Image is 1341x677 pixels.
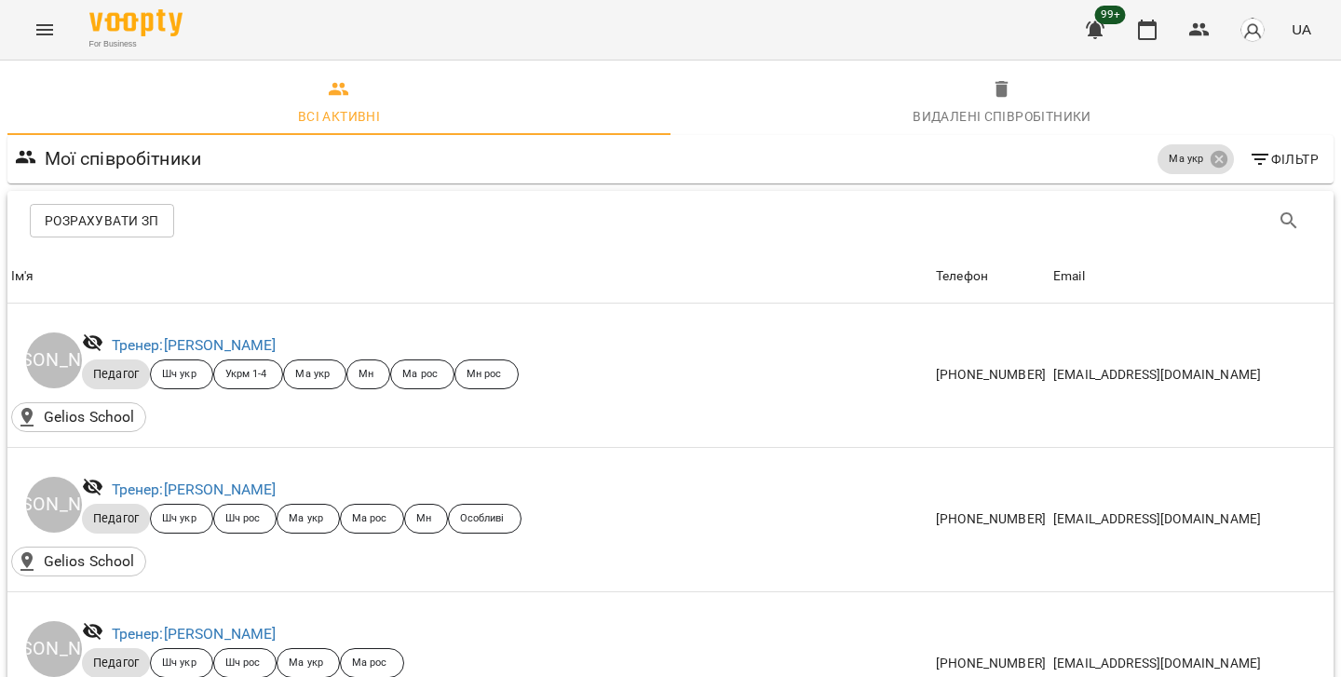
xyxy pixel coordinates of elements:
p: Ма укр [1169,152,1203,168]
p: Мн рос [467,367,502,383]
div: [PERSON_NAME] [26,621,82,677]
div: Телефон [936,265,988,288]
p: Ма укр [295,367,330,383]
span: Фільтр [1249,148,1319,170]
div: Email [1053,265,1085,288]
div: Ма рос [390,359,454,389]
span: Педагог [82,366,150,383]
p: Ма рос [352,511,387,527]
span: Педагог [82,510,150,527]
div: Table Toolbar [7,191,1334,250]
p: Ма укр [289,656,323,671]
div: Шч рос [213,504,278,534]
div: Шч укр [150,504,213,534]
button: Menu [22,7,67,52]
div: Ма укр [277,504,340,534]
div: Sort [11,265,34,288]
div: Ма укр [1158,144,1234,174]
td: [EMAIL_ADDRESS][DOMAIN_NAME] [1050,304,1334,448]
span: Педагог [82,655,150,671]
img: avatar_s.png [1239,17,1266,43]
a: Тренер:[PERSON_NAME] [112,336,277,354]
div: Ма укр [283,359,346,389]
div: Ма рос [340,504,404,534]
td: [EMAIL_ADDRESS][DOMAIN_NAME] [1050,447,1334,591]
p: Мн [416,511,431,527]
div: Всі активні [298,105,380,128]
span: Розрахувати ЗП [45,210,159,232]
img: Voopty Logo [89,9,183,36]
p: Шч рос [225,656,261,671]
span: Телефон [936,265,1046,288]
div: [PERSON_NAME] [26,477,82,533]
div: Gelios School() [11,402,146,432]
p: Шч укр [162,656,196,671]
p: Шч рос [225,511,261,527]
p: Мн [359,367,373,383]
span: 99+ [1095,6,1126,24]
p: Ма рос [402,367,438,383]
a: Тренер:[PERSON_NAME] [112,481,277,498]
span: UA [1292,20,1311,39]
div: Укрм 1-4 [213,359,284,389]
td: [PHONE_NUMBER] [932,304,1050,448]
div: Gelios School() [11,547,146,576]
p: Gelios School [44,550,135,573]
div: [PERSON_NAME] [26,332,82,388]
div: Особливі [448,504,521,534]
button: UA [1284,12,1319,47]
p: Шч укр [162,367,196,383]
div: Мн [346,359,390,389]
span: Email [1053,265,1330,288]
p: Ма рос [352,656,387,671]
div: Мн [404,504,448,534]
div: Видалені cпівробітники [913,105,1091,128]
div: Мн рос [454,359,519,389]
button: Фільтр [1241,142,1326,176]
button: Пошук [1266,198,1311,243]
p: Укрм 1-4 [225,367,267,383]
button: Розрахувати ЗП [30,204,174,237]
p: Шч укр [162,511,196,527]
span: For Business [89,38,183,50]
p: Ма укр [289,511,323,527]
a: Тренер:[PERSON_NAME] [112,625,277,643]
p: Особливі [460,511,505,527]
p: Gelios School [44,406,135,428]
div: Шч укр [150,359,213,389]
div: Ім'я [11,265,34,288]
h6: Мої співробітники [45,144,202,173]
td: [PHONE_NUMBER] [932,447,1050,591]
span: Ім'я [11,265,928,288]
